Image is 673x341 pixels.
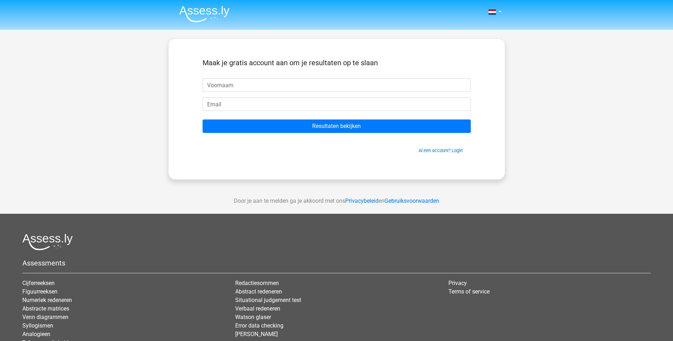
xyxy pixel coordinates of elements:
[235,280,279,286] a: Redactiesommen
[22,305,69,312] a: Abstracte matrices
[203,78,471,92] input: Voornaam
[22,280,55,286] a: Cijferreeksen
[22,297,72,303] a: Numeriek redeneren
[385,197,439,204] a: Gebruiksvoorwaarden
[235,331,278,337] a: [PERSON_NAME]
[235,297,301,303] a: Situational judgement test
[448,280,467,286] a: Privacy
[203,119,471,133] input: Resultaten bekijken
[235,314,271,320] a: Watson glaser
[419,148,463,153] a: Al een account? Login
[179,6,230,22] img: Assessly
[448,288,490,295] a: Terms of service
[235,288,282,295] a: Abstract redeneren
[203,58,471,67] h5: Maak je gratis account aan om je resultaten op te slaan
[22,314,68,320] a: Venn diagrammen
[22,259,651,267] h5: Assessments
[22,322,53,329] a: Syllogismen
[235,305,280,312] a: Verbaal redeneren
[22,288,57,295] a: Figuurreeksen
[345,197,379,204] a: Privacybeleid
[235,322,283,329] a: Error data checking
[22,331,50,337] a: Analogieen
[22,234,73,250] img: Assessly logo
[203,97,471,111] input: Email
